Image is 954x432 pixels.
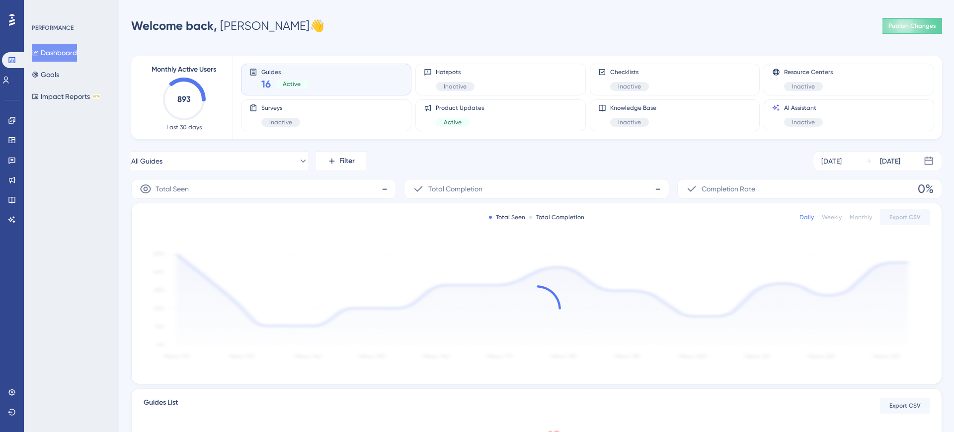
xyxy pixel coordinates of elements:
button: All Guides [131,151,308,171]
div: PERFORMANCE [32,24,74,32]
button: Export CSV [880,398,930,414]
span: Total Completion [428,183,482,195]
span: Filter [339,155,355,167]
span: Inactive [618,83,641,90]
div: [DATE] [821,155,842,167]
span: Export CSV [889,402,921,410]
span: AI Assistant [784,104,823,112]
div: Daily [799,213,814,221]
button: Dashboard [32,44,77,62]
span: - [382,181,388,197]
span: Publish Changes [888,22,936,30]
span: Product Updates [436,104,484,112]
text: 893 [177,94,191,104]
span: Export CSV [889,213,921,221]
button: Goals [32,66,59,84]
span: Active [283,80,301,88]
span: - [655,181,661,197]
button: Export CSV [880,209,930,225]
span: 0% [918,181,934,197]
span: Completion Rate [702,183,755,195]
span: Last 30 days [166,123,202,131]
span: 16 [261,77,271,91]
div: Monthly [850,213,872,221]
button: Publish Changes [882,18,942,34]
span: Monthly Active Users [152,64,216,76]
span: Surveys [261,104,300,112]
span: Hotspots [436,68,475,76]
span: Inactive [269,118,292,126]
div: Weekly [822,213,842,221]
span: Guides [261,68,309,75]
div: Total Seen [489,213,525,221]
span: Resource Centers [784,68,833,76]
button: Filter [316,151,366,171]
span: Total Seen [156,183,189,195]
span: Guides List [144,397,178,415]
span: Inactive [444,83,467,90]
span: Checklists [610,68,649,76]
div: [PERSON_NAME] 👋 [131,18,324,34]
span: Knowledge Base [610,104,656,112]
span: All Guides [131,155,162,167]
div: BETA [92,94,101,99]
span: Inactive [792,118,815,126]
span: Inactive [618,118,641,126]
span: Welcome back, [131,18,217,33]
div: [DATE] [880,155,900,167]
button: Impact ReportsBETA [32,87,101,105]
span: Active [444,118,462,126]
div: Total Completion [529,213,584,221]
span: Inactive [792,83,815,90]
